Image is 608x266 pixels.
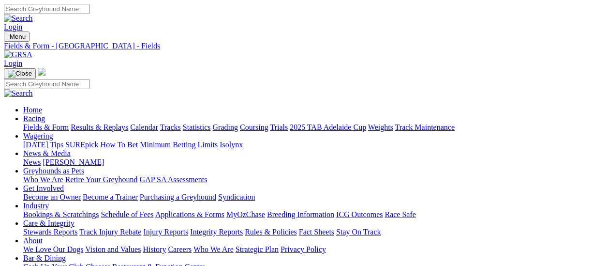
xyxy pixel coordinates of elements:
a: Become a Trainer [83,193,138,201]
a: Retire Your Greyhound [65,175,138,184]
a: Purchasing a Greyhound [140,193,216,201]
a: Login [4,59,22,67]
img: Close [8,70,32,78]
a: Careers [168,245,192,253]
img: GRSA [4,50,32,59]
input: Search [4,4,89,14]
a: Login [4,23,22,31]
a: Statistics [183,123,211,131]
a: Stewards Reports [23,228,77,236]
div: Industry [23,210,604,219]
a: Syndication [218,193,255,201]
a: Breeding Information [267,210,334,219]
a: Care & Integrity [23,219,74,227]
a: [DATE] Tips [23,141,63,149]
a: Tracks [160,123,181,131]
a: Track Maintenance [395,123,455,131]
a: Stay On Track [336,228,381,236]
a: Isolynx [220,141,243,149]
a: Race Safe [385,210,415,219]
a: Become an Owner [23,193,81,201]
input: Search [4,79,89,89]
a: Calendar [130,123,158,131]
img: Search [4,14,33,23]
a: Who We Are [193,245,234,253]
div: Greyhounds as Pets [23,175,604,184]
a: How To Bet [101,141,138,149]
div: Racing [23,123,604,132]
a: SUREpick [65,141,98,149]
a: Applications & Forms [155,210,224,219]
a: 2025 TAB Adelaide Cup [290,123,366,131]
a: Fact Sheets [299,228,334,236]
a: Privacy Policy [281,245,326,253]
a: Injury Reports [143,228,188,236]
a: Who We Are [23,175,63,184]
a: [PERSON_NAME] [43,158,104,166]
a: History [143,245,166,253]
div: Care & Integrity [23,228,604,236]
a: ICG Outcomes [336,210,383,219]
a: About [23,236,43,245]
a: Racing [23,114,45,123]
a: News [23,158,41,166]
a: Minimum Betting Limits [140,141,218,149]
a: Fields & Form [23,123,69,131]
a: Track Injury Rebate [79,228,141,236]
img: Search [4,89,33,98]
a: MyOzChase [226,210,265,219]
a: Bar & Dining [23,254,66,262]
div: Get Involved [23,193,604,202]
a: Weights [368,123,393,131]
div: News & Media [23,158,604,167]
a: Bookings & Scratchings [23,210,99,219]
a: Fields & Form - [GEOGRAPHIC_DATA] - Fields [4,42,604,50]
a: Rules & Policies [245,228,297,236]
a: Trials [270,123,288,131]
a: Wagering [23,132,53,140]
a: Grading [213,123,238,131]
a: Industry [23,202,49,210]
a: We Love Our Dogs [23,245,83,253]
a: Vision and Values [85,245,141,253]
a: Coursing [240,123,268,131]
a: Results & Replays [71,123,128,131]
span: Menu [10,33,26,40]
img: logo-grsa-white.png [38,68,45,76]
a: Get Involved [23,184,64,192]
a: Schedule of Fees [101,210,153,219]
button: Toggle navigation [4,68,36,79]
a: GAP SA Assessments [140,175,208,184]
div: Wagering [23,141,604,149]
a: News & Media [23,149,71,157]
a: Greyhounds as Pets [23,167,84,175]
a: Home [23,106,42,114]
button: Toggle navigation [4,31,30,42]
div: About [23,245,604,254]
a: Strategic Plan [236,245,279,253]
a: Integrity Reports [190,228,243,236]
